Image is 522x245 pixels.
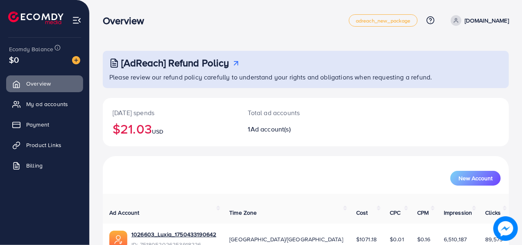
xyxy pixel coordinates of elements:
[6,137,83,153] a: Product Links
[493,216,518,241] img: image
[459,175,493,181] span: New Account
[390,209,400,217] span: CPC
[103,15,151,27] h3: Overview
[72,16,81,25] img: menu
[444,209,472,217] span: Impression
[248,108,330,118] p: Total ad accounts
[113,108,228,118] p: [DATE] spends
[229,235,343,243] span: [GEOGRAPHIC_DATA]/[GEOGRAPHIC_DATA]
[26,100,68,108] span: My ad accounts
[485,235,503,243] span: 89,573
[356,209,368,217] span: Cost
[229,209,257,217] span: Time Zone
[9,54,19,66] span: $0
[6,75,83,92] a: Overview
[113,121,228,136] h2: $21.03
[131,230,216,238] a: 1026603_Luxia_1750433190642
[356,235,377,243] span: $1071.18
[450,171,501,186] button: New Account
[6,96,83,112] a: My ad accounts
[26,161,43,170] span: Billing
[251,125,291,134] span: Ad account(s)
[8,11,63,24] img: logo
[152,127,163,136] span: USD
[465,16,509,25] p: [DOMAIN_NAME]
[417,209,429,217] span: CPM
[121,57,229,69] h3: [AdReach] Refund Policy
[109,72,504,82] p: Please review our refund policy carefully to understand your rights and obligations when requesti...
[447,15,509,26] a: [DOMAIN_NAME]
[26,120,49,129] span: Payment
[349,14,418,27] a: adreach_new_package
[390,235,404,243] span: $0.01
[485,209,501,217] span: Clicks
[6,157,83,174] a: Billing
[248,125,330,133] h2: 1
[109,209,140,217] span: Ad Account
[72,56,80,64] img: image
[26,79,51,88] span: Overview
[6,116,83,133] a: Payment
[417,235,431,243] span: $0.16
[444,235,467,243] span: 6,510,187
[9,45,53,53] span: Ecomdy Balance
[356,18,411,23] span: adreach_new_package
[26,141,61,149] span: Product Links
